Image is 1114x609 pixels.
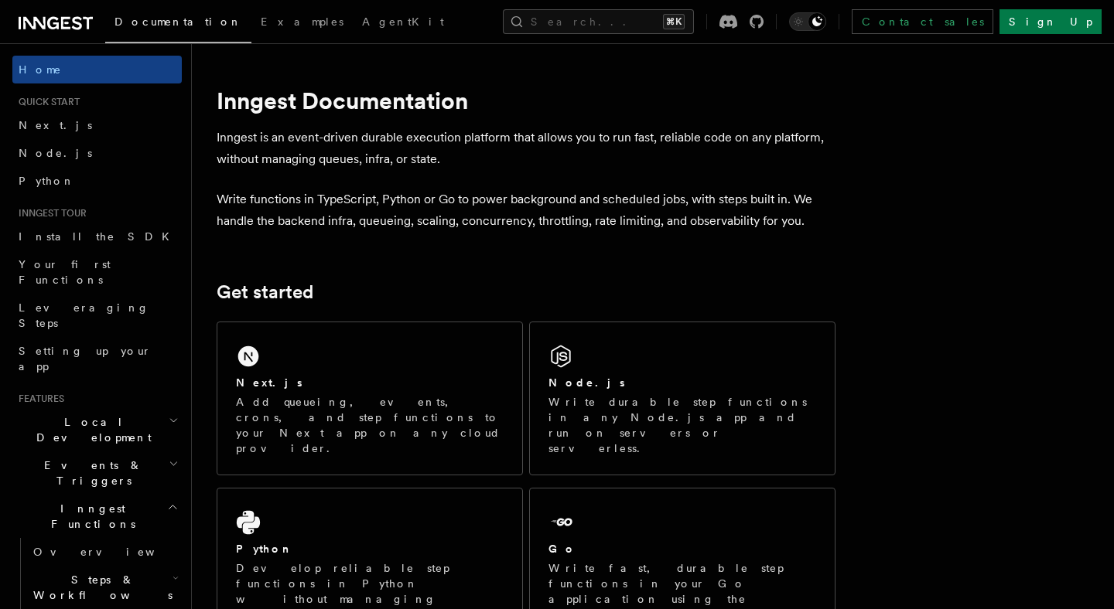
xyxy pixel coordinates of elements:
span: Inngest Functions [12,501,167,532]
span: Events & Triggers [12,458,169,488]
p: Inngest is an event-driven durable execution platform that allows you to run fast, reliable code ... [217,127,835,170]
a: Leveraging Steps [12,294,182,337]
button: Toggle dark mode [789,12,826,31]
span: Install the SDK [19,230,179,243]
h2: Next.js [236,375,302,390]
span: Next.js [19,119,92,131]
a: Next.js [12,111,182,139]
a: Documentation [105,5,251,43]
h2: Python [236,541,293,556]
a: Python [12,167,182,195]
button: Events & Triggers [12,451,182,495]
span: Examples [261,15,343,28]
kbd: ⌘K [663,14,685,29]
h2: Go [548,541,576,556]
a: Home [12,56,182,83]
span: Inngest tour [12,207,87,219]
a: Overview [27,538,182,566]
a: Get started [217,281,313,303]
button: Local Development [12,408,182,451]
span: Quick start [12,96,80,108]
button: Inngest Functions [12,495,182,538]
p: Write durable step functions in any Node.js app and run on servers or serverless. [548,394,816,456]
a: Node.jsWrite durable step functions in any Node.js app and run on servers or serverless. [529,322,835,475]
h2: Node.js [548,375,625,390]
button: Search...⌘K [503,9,694,34]
h1: Inngest Documentation [217,87,835,114]
span: Documentation [114,15,242,28]
span: Features [12,393,64,405]
span: Overview [33,546,193,558]
span: AgentKit [362,15,444,28]
a: Node.js [12,139,182,167]
button: Steps & Workflows [27,566,182,609]
span: Home [19,62,62,77]
span: Node.js [19,147,92,159]
a: Setting up your app [12,337,182,380]
a: Sign Up [1000,9,1102,34]
p: Write functions in TypeScript, Python or Go to power background and scheduled jobs, with steps bu... [217,189,835,232]
span: Python [19,175,75,187]
a: Contact sales [852,9,993,34]
span: Setting up your app [19,345,152,373]
span: Local Development [12,414,169,445]
span: Your first Functions [19,258,111,286]
span: Steps & Workflows [27,572,173,603]
a: AgentKit [353,5,453,42]
span: Leveraging Steps [19,301,149,329]
a: Examples [251,5,353,42]
a: Next.jsAdd queueing, events, crons, and step functions to your Next app on any cloud provider. [217,322,523,475]
p: Add queueing, events, crons, and step functions to your Next app on any cloud provider. [236,394,504,456]
a: Your first Functions [12,250,182,294]
a: Install the SDK [12,223,182,250]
